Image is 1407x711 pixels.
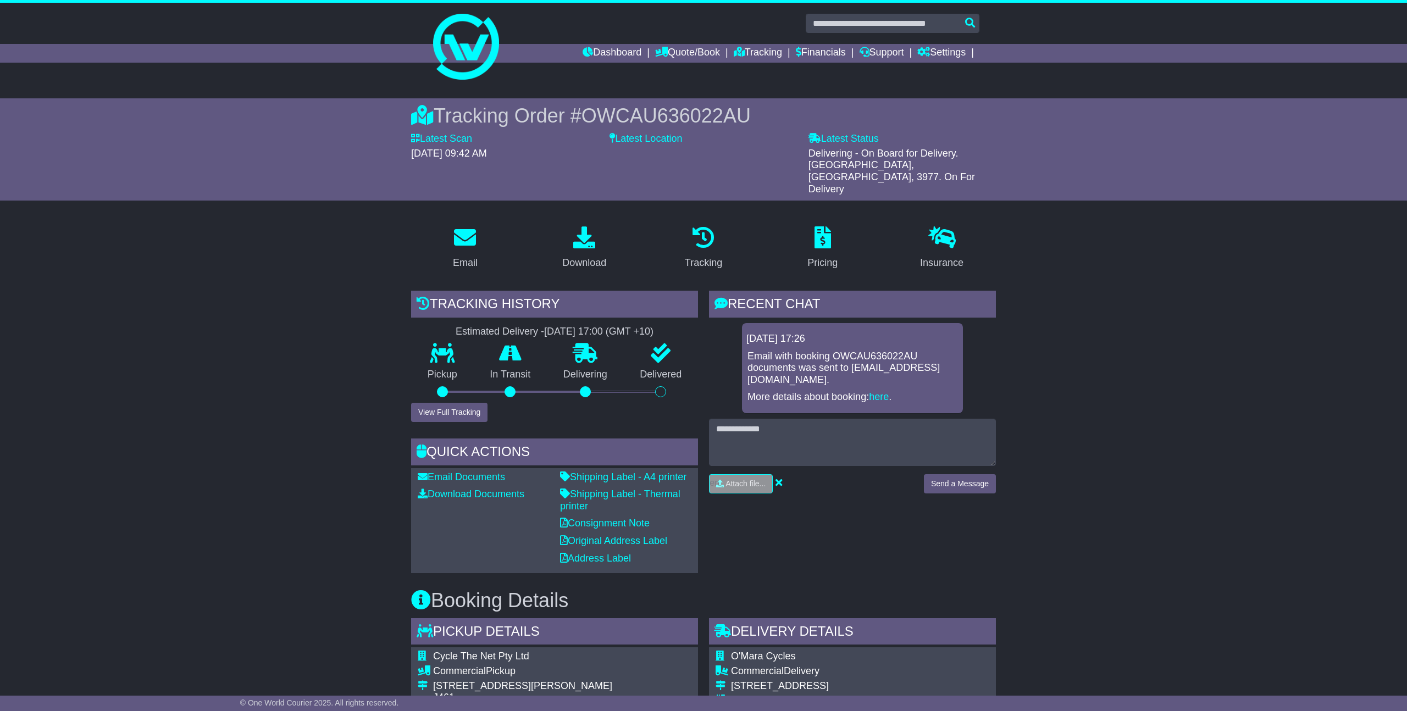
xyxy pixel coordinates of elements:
[433,692,612,704] div: J461
[560,471,686,482] a: Shipping Label - A4 printer
[411,326,698,338] div: Estimated Delivery -
[800,223,845,274] a: Pricing
[446,223,485,274] a: Email
[560,518,650,529] a: Consignment Note
[433,665,612,677] div: Pickup
[869,391,889,402] a: here
[433,665,486,676] span: Commercial
[913,223,971,274] a: Insurance
[411,104,996,127] div: Tracking Order #
[547,369,624,381] p: Delivering
[411,291,698,320] div: Tracking history
[731,680,903,692] div: [STREET_ADDRESS]
[418,471,505,482] a: Email Documents
[411,148,487,159] span: [DATE] 09:42 AM
[731,665,784,676] span: Commercial
[924,474,996,493] button: Send a Message
[560,535,667,546] a: Original Address Label
[709,618,996,648] div: Delivery Details
[453,255,478,270] div: Email
[731,651,795,662] span: O'Mara Cycles
[240,698,399,707] span: © One World Courier 2025. All rights reserved.
[411,369,474,381] p: Pickup
[610,133,682,145] label: Latest Location
[709,291,996,320] div: RECENT CHAT
[731,665,903,677] div: Delivery
[411,133,472,145] label: Latest Scan
[685,255,722,270] div: Tracking
[860,44,904,63] a: Support
[583,44,641,63] a: Dashboard
[624,369,699,381] p: Delivered
[411,618,698,648] div: Pickup Details
[544,326,653,338] div: [DATE] 17:00 (GMT +10)
[560,553,631,564] a: Address Label
[418,488,524,499] a: Download Documents
[796,44,846,63] a: Financials
[433,680,612,692] div: [STREET_ADDRESS][PERSON_NAME]
[474,369,547,381] p: In Transit
[808,148,975,195] span: Delivering - On Board for Delivery. [GEOGRAPHIC_DATA], [GEOGRAPHIC_DATA], 3977. On For Delivery
[920,255,963,270] div: Insurance
[747,351,957,386] p: Email with booking OWCAU636022AU documents was sent to [EMAIL_ADDRESS][DOMAIN_NAME].
[560,488,680,512] a: Shipping Label - Thermal printer
[917,44,966,63] a: Settings
[655,44,720,63] a: Quote/Book
[581,104,751,127] span: OWCAU636022AU
[807,255,838,270] div: Pricing
[433,651,529,662] span: Cycle The Net Pty Ltd
[411,403,488,422] button: View Full Tracking
[747,391,957,403] p: More details about booking: .
[808,133,879,145] label: Latest Status
[731,695,903,707] div: BLACK ROCK, [GEOGRAPHIC_DATA]
[411,590,996,612] h3: Booking Details
[562,255,606,270] div: Download
[746,333,959,345] div: [DATE] 17:26
[678,223,729,274] a: Tracking
[734,44,782,63] a: Tracking
[555,223,613,274] a: Download
[411,438,698,468] div: Quick Actions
